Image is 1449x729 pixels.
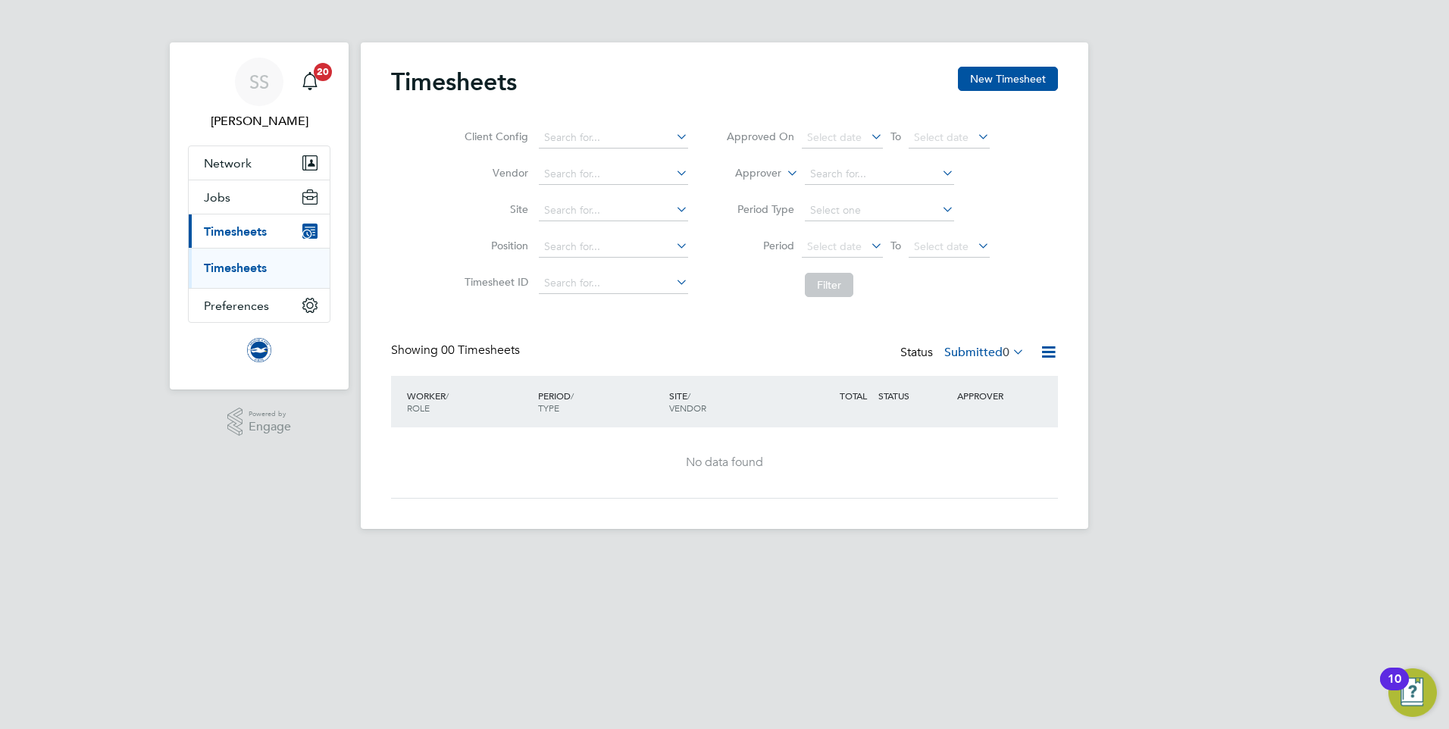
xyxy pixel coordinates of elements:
[189,146,330,180] button: Network
[188,58,330,130] a: SS[PERSON_NAME]
[247,338,271,362] img: brightonandhovealbion-logo-retina.png
[805,164,954,185] input: Search for...
[539,200,688,221] input: Search for...
[900,343,1028,364] div: Status
[1003,345,1009,360] span: 0
[189,248,330,288] div: Timesheets
[249,421,291,433] span: Engage
[539,236,688,258] input: Search for...
[1388,668,1437,717] button: Open Resource Center, 10 new notifications
[807,239,862,253] span: Select date
[189,289,330,322] button: Preferences
[227,408,292,436] a: Powered byEngage
[886,127,906,146] span: To
[441,343,520,358] span: 00 Timesheets
[726,239,794,252] label: Period
[539,127,688,149] input: Search for...
[188,338,330,362] a: Go to home page
[204,299,269,313] span: Preferences
[460,202,528,216] label: Site
[406,455,1043,471] div: No data found
[805,273,853,297] button: Filter
[539,273,688,294] input: Search for...
[914,239,969,253] span: Select date
[391,343,523,358] div: Showing
[538,402,559,414] span: TYPE
[886,236,906,255] span: To
[1388,679,1401,699] div: 10
[460,275,528,289] label: Timesheet ID
[807,130,862,144] span: Select date
[958,67,1058,91] button: New Timesheet
[249,72,269,92] span: SS
[188,112,330,130] span: Suzi Swadling
[840,390,867,402] span: TOTAL
[189,214,330,248] button: Timesheets
[460,239,528,252] label: Position
[249,408,291,421] span: Powered by
[189,180,330,214] button: Jobs
[204,224,267,239] span: Timesheets
[875,382,953,409] div: STATUS
[726,130,794,143] label: Approved On
[295,58,325,106] a: 20
[539,164,688,185] input: Search for...
[204,261,267,275] a: Timesheets
[403,382,534,421] div: WORKER
[953,382,1032,409] div: APPROVER
[571,390,574,402] span: /
[665,382,796,421] div: SITE
[914,130,969,144] span: Select date
[669,402,706,414] span: VENDOR
[534,382,665,421] div: PERIOD
[726,202,794,216] label: Period Type
[944,345,1025,360] label: Submitted
[314,63,332,81] span: 20
[407,402,430,414] span: ROLE
[204,190,230,205] span: Jobs
[204,156,252,171] span: Network
[446,390,449,402] span: /
[460,166,528,180] label: Vendor
[170,42,349,390] nav: Main navigation
[687,390,690,402] span: /
[391,67,517,97] h2: Timesheets
[713,166,781,181] label: Approver
[805,200,954,221] input: Select one
[460,130,528,143] label: Client Config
